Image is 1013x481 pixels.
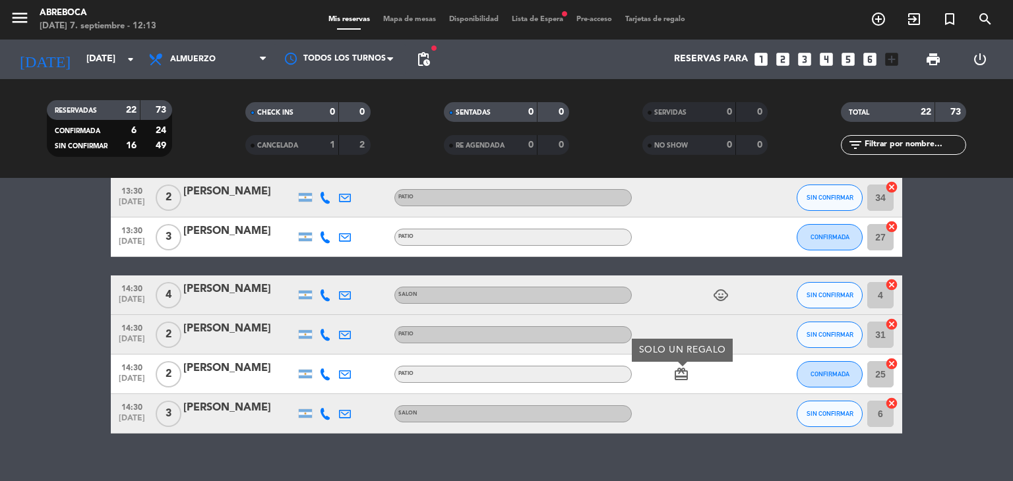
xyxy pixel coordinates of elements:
[883,51,900,68] i: add_box
[849,109,869,116] span: TOTAL
[727,140,732,150] strong: 0
[55,143,107,150] span: SIN CONFIRMAR
[377,16,443,23] span: Mapa de mesas
[713,287,729,303] i: child_care
[115,183,148,198] span: 13:30
[559,107,567,117] strong: 0
[811,370,849,378] span: CONFIRMADA
[807,331,853,338] span: SIN CONFIRMAR
[398,410,417,416] span: SALON
[398,331,414,337] span: PATIO
[156,126,169,135] strong: 24
[115,295,148,310] span: [DATE]
[359,140,367,150] strong: 2
[807,291,853,298] span: SIN CONFIRMAR
[115,335,148,350] span: [DATE]
[752,51,770,68] i: looks_one
[322,16,377,23] span: Mis reservas
[115,280,148,295] span: 14:30
[183,183,295,200] div: [PERSON_NAME]
[861,51,878,68] i: looks_6
[123,51,138,67] i: arrow_drop_down
[115,359,148,374] span: 14:30
[330,107,335,117] strong: 0
[950,107,964,117] strong: 73
[797,282,863,308] button: SIN CONFIRMAR
[115,399,148,414] span: 14:30
[797,322,863,348] button: SIN CONFIRMAR
[797,184,863,211] button: SIN CONFIRMAR
[156,184,181,211] span: 2
[796,51,813,68] i: looks_3
[40,7,156,20] div: ABREBOCA
[131,126,137,135] strong: 6
[559,140,567,150] strong: 0
[156,224,181,250] span: 3
[885,278,898,291] i: cancel
[55,107,97,114] span: RESERVADAS
[807,410,853,417] span: SIN CONFIRMAR
[126,141,137,150] strong: 16
[126,105,137,115] strong: 22
[115,414,148,429] span: [DATE]
[885,357,898,370] i: cancel
[10,45,80,74] i: [DATE]
[673,366,689,382] i: card_giftcard
[674,54,748,65] span: Reservas para
[115,198,148,213] span: [DATE]
[156,141,169,150] strong: 49
[774,51,791,68] i: looks_two
[156,322,181,348] span: 2
[619,16,692,23] span: Tarjetas de regalo
[570,16,619,23] span: Pre-acceso
[757,140,765,150] strong: 0
[330,140,335,150] strong: 1
[170,55,216,64] span: Almuerzo
[10,8,30,32] button: menu
[443,16,505,23] span: Disponibilidad
[156,282,181,308] span: 4
[528,140,534,150] strong: 0
[727,107,732,117] strong: 0
[977,11,993,27] i: search
[10,8,30,28] i: menu
[156,105,169,115] strong: 73
[156,361,181,387] span: 2
[183,281,295,298] div: [PERSON_NAME]
[925,51,941,67] span: print
[921,107,931,117] strong: 22
[115,320,148,335] span: 14:30
[797,224,863,250] button: CONFIRMADA
[797,361,863,387] button: CONFIRMADA
[885,397,898,410] i: cancel
[456,142,505,149] span: RE AGENDADA
[398,234,414,239] span: PATIO
[885,318,898,331] i: cancel
[55,128,100,134] span: CONFIRMADA
[885,220,898,233] i: cancel
[183,223,295,240] div: [PERSON_NAME]
[811,233,849,240] span: CONFIRMADA
[398,194,414,200] span: PATIO
[807,194,853,201] span: SIN CONFIRMAR
[942,11,958,27] i: turned_in_not
[183,360,295,377] div: [PERSON_NAME]
[115,222,148,237] span: 13:30
[156,401,181,427] span: 3
[561,10,568,18] span: fiber_manual_record
[257,109,293,116] span: CHECK INS
[257,142,298,149] span: CANCELADA
[632,339,733,362] div: SOLO UN REGALO
[183,399,295,416] div: [PERSON_NAME]
[505,16,570,23] span: Lista de Espera
[956,40,1003,79] div: LOG OUT
[430,44,438,52] span: fiber_manual_record
[797,401,863,427] button: SIN CONFIRMAR
[654,109,687,116] span: SERVIDAS
[863,138,966,152] input: Filtrar por nombre...
[847,137,863,153] i: filter_list
[528,107,534,117] strong: 0
[359,107,367,117] strong: 0
[906,11,922,27] i: exit_to_app
[818,51,835,68] i: looks_4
